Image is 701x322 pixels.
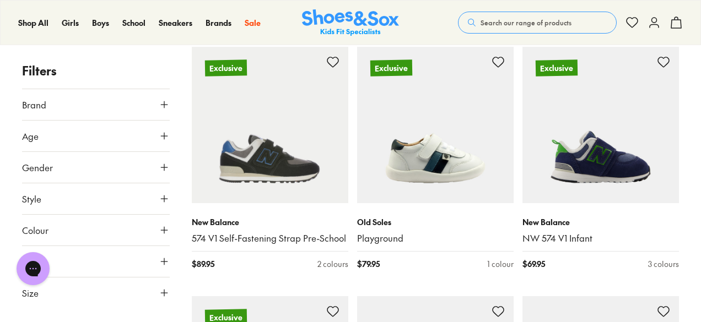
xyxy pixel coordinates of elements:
[357,258,380,270] span: $ 79.95
[11,248,55,289] iframe: Gorgias live chat messenger
[245,17,261,28] span: Sale
[22,152,170,183] button: Gender
[22,215,170,245] button: Colour
[357,232,514,244] a: Playground
[92,17,109,28] span: Boys
[62,17,79,29] a: Girls
[536,60,578,77] p: Exclusive
[522,47,679,203] a: Exclusive
[245,17,261,29] a: Sale
[92,17,109,29] a: Boys
[192,216,348,228] p: New Balance
[22,89,170,120] button: Brand
[22,277,170,308] button: Size
[458,12,617,34] button: Search our range of products
[317,258,348,270] div: 2 colours
[22,192,41,205] span: Style
[22,183,170,214] button: Style
[357,216,514,228] p: Old Soles
[205,60,247,77] p: Exclusive
[522,232,679,244] a: NW 574 V1 Infant
[487,258,514,270] div: 1 colour
[18,17,48,28] span: Shop All
[122,17,145,28] span: School
[522,258,545,270] span: $ 69.95
[22,98,46,111] span: Brand
[192,258,214,270] span: $ 89.95
[159,17,192,28] span: Sneakers
[302,9,399,36] a: Shoes & Sox
[192,47,348,203] a: Exclusive
[206,17,231,29] a: Brands
[159,17,192,29] a: Sneakers
[22,286,39,299] span: Size
[192,232,348,244] a: 574 V1 Self-Fastening Strap Pre-School
[357,47,514,203] a: Exclusive
[22,161,53,174] span: Gender
[122,17,145,29] a: School
[22,129,39,143] span: Age
[481,18,571,28] span: Search our range of products
[206,17,231,28] span: Brands
[648,258,679,270] div: 3 colours
[22,62,170,80] p: Filters
[22,121,170,151] button: Age
[302,9,399,36] img: SNS_Logo_Responsive.svg
[62,17,79,28] span: Girls
[22,223,48,237] span: Colour
[370,60,412,77] p: Exclusive
[22,246,170,277] button: Price
[522,216,679,228] p: New Balance
[18,17,48,29] a: Shop All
